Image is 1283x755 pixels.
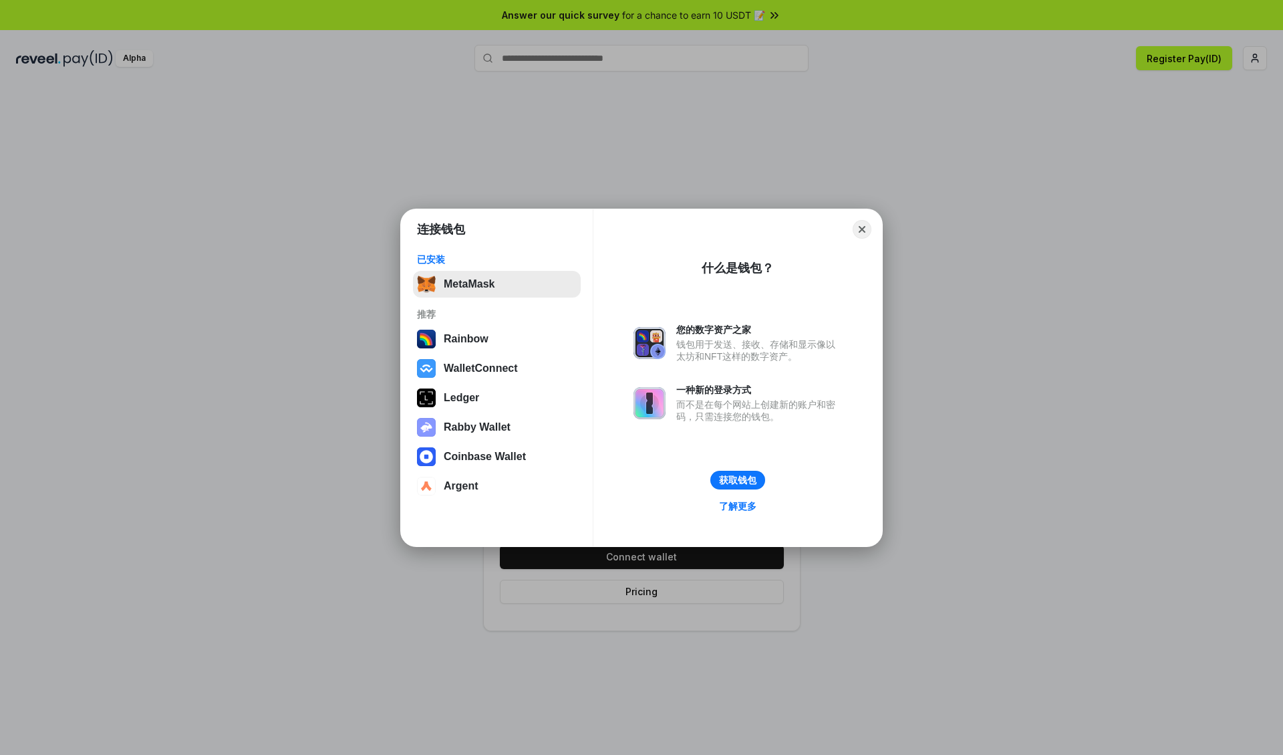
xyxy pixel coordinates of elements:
[676,324,842,336] div: 您的数字资产之家
[633,327,666,359] img: svg+xml,%3Csvg%20xmlns%3D%22http%3A%2F%2Fwww.w3.org%2F2000%2Fsvg%22%20fill%3D%22none%22%20viewBox...
[444,278,494,290] div: MetaMask
[702,260,774,276] div: 什么是钱包？
[719,474,756,486] div: 获取钱包
[417,447,436,466] img: svg+xml,%3Csvg%20width%3D%2228%22%20height%3D%2228%22%20viewBox%3D%220%200%2028%2028%22%20fill%3D...
[413,385,581,411] button: Ledger
[413,473,581,500] button: Argent
[417,477,436,496] img: svg+xml,%3Csvg%20width%3D%2228%22%20height%3D%2228%22%20viewBox%3D%220%200%2028%2028%22%20fill%3D...
[413,443,581,470] button: Coinbase Wallet
[444,421,511,433] div: Rabby Wallet
[417,359,436,378] img: svg+xml,%3Csvg%20width%3D%2228%22%20height%3D%2228%22%20viewBox%3D%220%200%2028%2028%22%20fill%3D...
[417,275,436,294] img: svg+xml,%3Csvg%20fill%3D%22none%22%20height%3D%2233%22%20viewBox%3D%220%200%2035%2033%22%20width%...
[853,220,871,239] button: Close
[633,387,666,419] img: svg+xml,%3Csvg%20xmlns%3D%22http%3A%2F%2Fwww.w3.org%2F2000%2Fsvg%22%20fill%3D%22none%22%20viewBox...
[444,480,478,492] div: Argent
[444,362,518,374] div: WalletConnect
[417,418,436,437] img: svg+xml,%3Csvg%20xmlns%3D%22http%3A%2F%2Fwww.w3.org%2F2000%2Fsvg%22%20fill%3D%22none%22%20viewBox...
[417,308,577,320] div: 推荐
[417,330,436,348] img: svg+xml,%3Csvg%20width%3D%22120%22%20height%3D%22120%22%20viewBox%3D%220%200%20120%20120%22%20fil...
[413,355,581,382] button: WalletConnect
[413,271,581,298] button: MetaMask
[676,384,842,396] div: 一种新的登录方式
[444,451,526,463] div: Coinbase Wallet
[413,414,581,441] button: Rabby Wallet
[676,338,842,362] div: 钱包用于发送、接收、存储和显示像以太坊和NFT这样的数字资产。
[711,498,764,515] a: 了解更多
[417,253,577,265] div: 已安装
[719,500,756,512] div: 了解更多
[417,389,436,407] img: svg+xml,%3Csvg%20xmlns%3D%22http%3A%2F%2Fwww.w3.org%2F2000%2Fsvg%22%20width%3D%2228%22%20height%3...
[444,333,488,345] div: Rainbow
[710,471,765,490] button: 获取钱包
[444,392,479,404] div: Ledger
[413,326,581,352] button: Rainbow
[417,221,465,237] h1: 连接钱包
[676,399,842,423] div: 而不是在每个网站上创建新的账户和密码，只需连接您的钱包。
